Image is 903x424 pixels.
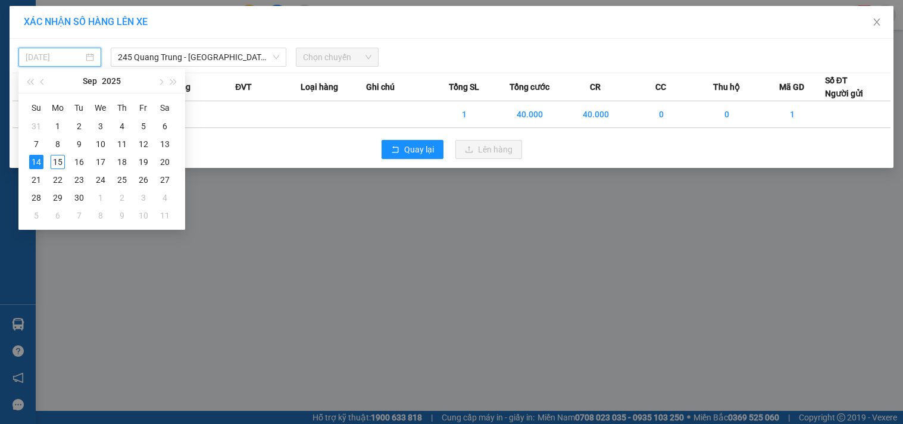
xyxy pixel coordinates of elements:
[93,173,108,187] div: 24
[860,6,893,39] button: Close
[510,80,549,93] span: Tổng cước
[68,98,90,117] th: Tu
[72,173,86,187] div: 23
[158,119,172,133] div: 6
[111,117,133,135] td: 2025-09-04
[694,101,760,128] td: 0
[455,140,522,159] button: uploadLên hàng
[136,155,151,169] div: 19
[111,207,133,225] td: 2025-10-09
[90,98,111,117] th: We
[111,153,133,171] td: 2025-09-18
[303,48,371,66] span: Chọn chuyến
[133,117,154,135] td: 2025-09-05
[111,189,133,207] td: 2025-10-02
[136,119,151,133] div: 5
[872,17,882,27] span: close
[47,189,68,207] td: 2025-09-29
[72,119,86,133] div: 2
[136,173,151,187] div: 26
[133,135,154,153] td: 2025-09-12
[449,80,479,93] span: Tổng SL
[629,101,694,128] td: 0
[366,80,395,93] span: Ghi chú
[158,191,172,205] div: 4
[760,101,825,128] td: 1
[47,207,68,225] td: 2025-10-06
[90,207,111,225] td: 2025-10-08
[68,153,90,171] td: 2025-09-16
[90,171,111,189] td: 2025-09-24
[133,171,154,189] td: 2025-09-26
[154,189,176,207] td: 2025-10-04
[115,191,129,205] div: 2
[26,153,47,171] td: 2025-09-14
[29,173,43,187] div: 21
[563,101,629,128] td: 40.000
[26,135,47,153] td: 2025-09-07
[90,189,111,207] td: 2025-10-01
[26,51,83,64] input: 14/09/2025
[713,80,740,93] span: Thu hộ
[24,16,148,27] span: XÁC NHẬN SỐ HÀNG LÊN XE
[68,117,90,135] td: 2025-09-02
[115,119,129,133] div: 4
[154,171,176,189] td: 2025-09-27
[47,171,68,189] td: 2025-09-22
[90,153,111,171] td: 2025-09-17
[47,135,68,153] td: 2025-09-08
[93,119,108,133] div: 3
[26,207,47,225] td: 2025-10-05
[29,155,43,169] div: 14
[825,74,863,100] div: Số ĐT Người gửi
[68,171,90,189] td: 2025-09-23
[115,137,129,151] div: 11
[158,137,172,151] div: 13
[115,155,129,169] div: 18
[51,191,65,205] div: 29
[118,48,279,66] span: 245 Quang Trung - Thái Nguyên
[93,191,108,205] div: 1
[72,191,86,205] div: 30
[111,98,133,117] th: Th
[72,137,86,151] div: 9
[136,208,151,223] div: 10
[111,171,133,189] td: 2025-09-25
[68,135,90,153] td: 2025-09-09
[655,80,666,93] span: CC
[51,119,65,133] div: 1
[90,117,111,135] td: 2025-09-03
[133,207,154,225] td: 2025-10-10
[432,101,497,128] td: 1
[26,98,47,117] th: Su
[382,140,443,159] button: rollbackQuay lại
[29,191,43,205] div: 28
[68,207,90,225] td: 2025-10-07
[115,173,129,187] div: 25
[102,69,121,93] button: 2025
[47,117,68,135] td: 2025-09-01
[83,69,97,93] button: Sep
[115,208,129,223] div: 9
[154,207,176,225] td: 2025-10-11
[29,208,43,223] div: 5
[90,135,111,153] td: 2025-09-10
[136,137,151,151] div: 12
[51,155,65,169] div: 15
[72,208,86,223] div: 7
[133,153,154,171] td: 2025-09-19
[29,119,43,133] div: 31
[133,98,154,117] th: Fr
[158,208,172,223] div: 11
[47,153,68,171] td: 2025-09-15
[133,189,154,207] td: 2025-10-03
[497,101,563,128] td: 40.000
[26,189,47,207] td: 2025-09-28
[154,135,176,153] td: 2025-09-13
[93,208,108,223] div: 8
[154,98,176,117] th: Sa
[779,80,804,93] span: Mã GD
[301,80,338,93] span: Loại hàng
[68,189,90,207] td: 2025-09-30
[154,153,176,171] td: 2025-09-20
